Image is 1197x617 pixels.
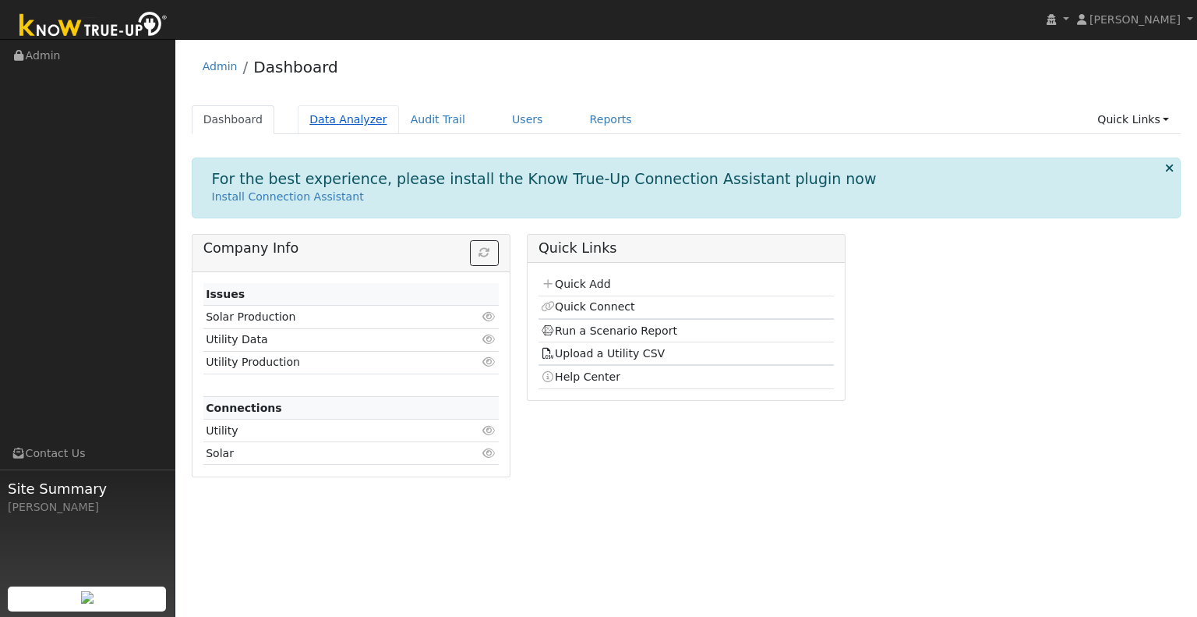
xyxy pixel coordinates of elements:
[298,105,399,134] a: Data Analyzer
[399,105,477,134] a: Audit Trail
[203,60,238,73] a: Admin
[81,591,94,604] img: retrieve
[541,324,677,337] a: Run a Scenario Report
[482,356,496,367] i: Click to view
[8,478,167,499] span: Site Summary
[203,240,499,257] h5: Company Info
[212,170,877,188] h1: For the best experience, please install the Know True-Up Connection Assistant plugin now
[1086,105,1181,134] a: Quick Links
[1089,13,1181,26] span: [PERSON_NAME]
[541,347,665,360] a: Upload a Utility CSV
[541,300,634,313] a: Quick Connect
[482,311,496,322] i: Click to view
[541,371,620,383] a: Help Center
[12,9,175,44] img: Know True-Up
[203,442,451,465] td: Solar
[192,105,275,134] a: Dashboard
[500,105,555,134] a: Users
[482,334,496,345] i: Click to view
[482,425,496,436] i: Click to view
[203,420,451,442] td: Utility
[203,351,451,374] td: Utility Production
[203,306,451,328] td: Solar Production
[541,278,610,290] a: Quick Add
[203,328,451,351] td: Utility Data
[253,58,338,76] a: Dashboard
[8,499,167,516] div: [PERSON_NAME]
[578,105,644,134] a: Reports
[482,448,496,459] i: Click to view
[212,190,364,203] a: Install Connection Assistant
[206,402,282,414] strong: Connections
[538,240,834,257] h5: Quick Links
[206,288,245,300] strong: Issues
